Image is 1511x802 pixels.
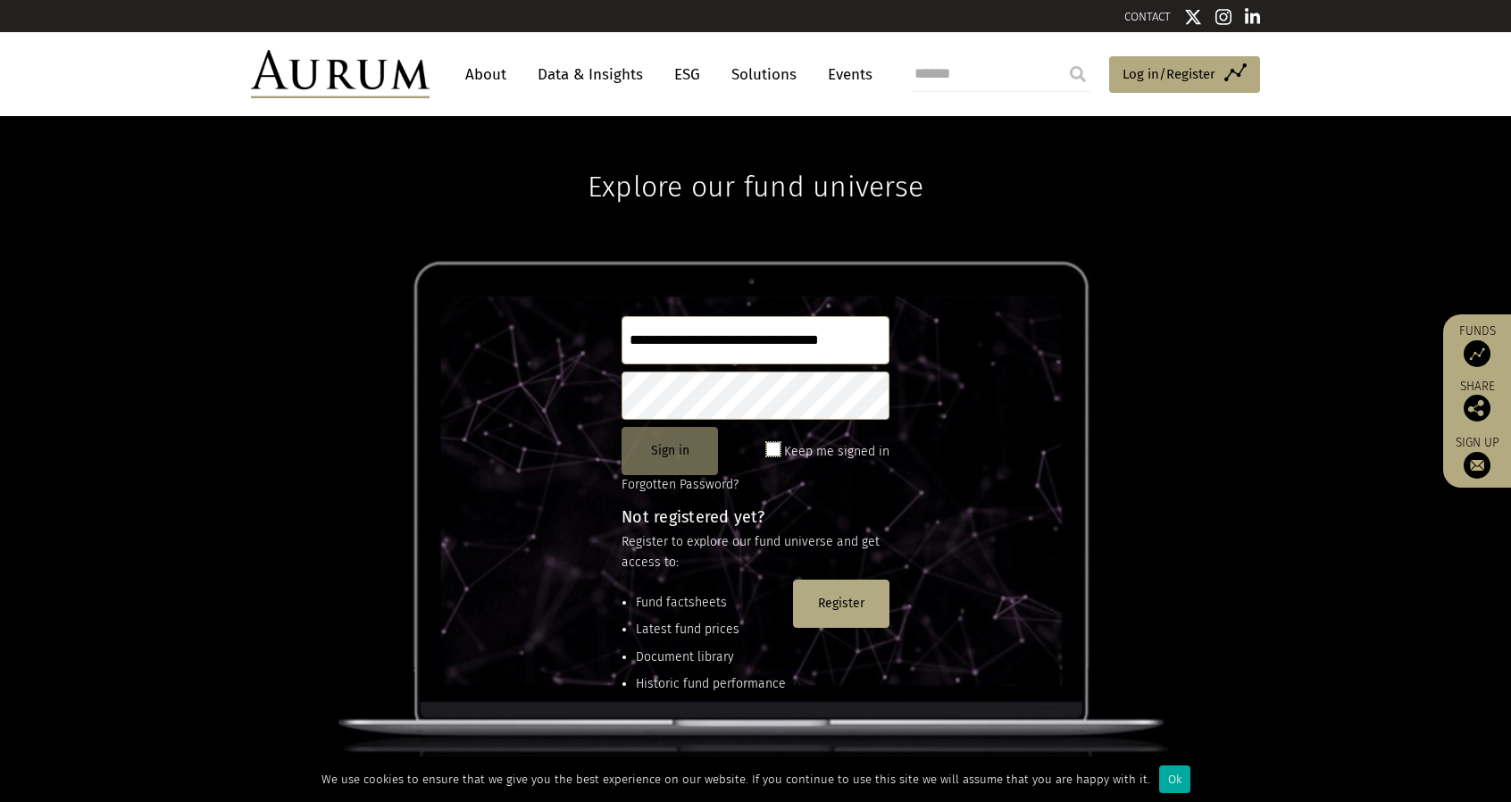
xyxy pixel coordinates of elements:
img: Linkedin icon [1245,8,1261,26]
span: Log in/Register [1123,63,1215,85]
a: Solutions [722,58,806,91]
a: Funds [1452,323,1502,367]
li: Fund factsheets [636,593,786,613]
button: Register [793,580,889,628]
li: Historic fund performance [636,674,786,694]
h1: Explore our fund universe [588,116,923,204]
img: Aurum [251,50,430,98]
button: Sign in [622,427,718,475]
a: CONTACT [1124,10,1171,23]
img: Access Funds [1464,340,1490,367]
input: Submit [1060,56,1096,92]
img: Sign up to our newsletter [1464,452,1490,479]
img: Share this post [1464,395,1490,422]
img: Instagram icon [1215,8,1231,26]
div: Ok [1159,765,1190,793]
label: Keep me signed in [784,441,889,463]
a: Sign up [1452,435,1502,479]
a: Forgotten Password? [622,477,739,492]
a: Events [819,58,872,91]
a: Log in/Register [1109,56,1260,94]
img: Twitter icon [1184,8,1202,26]
div: Share [1452,380,1502,422]
a: Data & Insights [529,58,652,91]
li: Document library [636,647,786,667]
li: Latest fund prices [636,620,786,639]
a: About [456,58,515,91]
p: Register to explore our fund universe and get access to: [622,532,889,572]
a: ESG [665,58,709,91]
h4: Not registered yet? [622,509,889,525]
